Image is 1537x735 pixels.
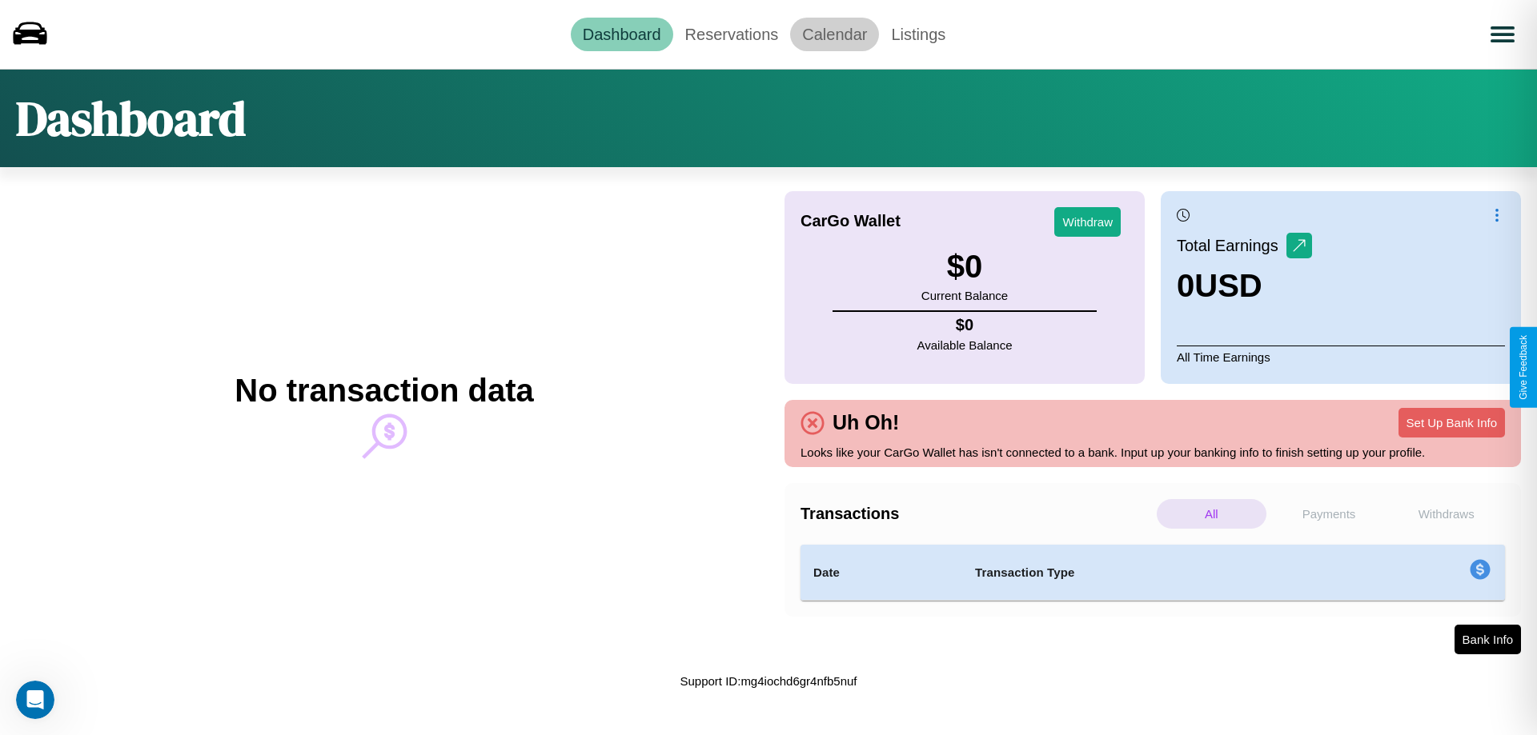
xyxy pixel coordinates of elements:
p: All [1157,499,1266,529]
button: Set Up Bank Info [1399,408,1505,437]
p: Total Earnings [1177,231,1286,260]
iframe: Intercom live chat [16,681,54,719]
button: Withdraw [1054,207,1121,237]
h4: Transactions [801,505,1153,523]
p: Support ID: mg4iochd6gr4nfb5nuf [680,670,857,692]
p: All Time Earnings [1177,346,1505,368]
a: Dashboard [571,18,673,51]
a: Calendar [790,18,879,51]
h1: Dashboard [16,86,246,151]
h3: 0 USD [1177,268,1312,304]
h3: $ 0 [921,249,1008,285]
table: simple table [801,545,1505,601]
h4: CarGo Wallet [801,212,901,230]
h4: $ 0 [917,316,1013,334]
p: Available Balance [917,334,1013,356]
div: Give Feedback [1518,335,1529,400]
button: Bank Info [1455,625,1521,654]
h4: Uh Oh! [825,411,907,434]
p: Withdraws [1391,499,1501,529]
a: Listings [879,18,957,51]
h4: Date [813,563,949,582]
button: Open menu [1480,12,1525,57]
p: Payments [1274,499,1384,529]
h4: Transaction Type [975,563,1338,582]
p: Looks like your CarGo Wallet has isn't connected to a bank. Input up your banking info to finish ... [801,441,1505,463]
h2: No transaction data [235,373,533,409]
p: Current Balance [921,285,1008,306]
a: Reservations [673,18,791,51]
